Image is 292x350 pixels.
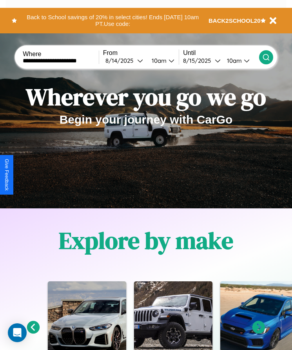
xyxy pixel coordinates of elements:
[145,57,179,65] button: 10am
[8,323,27,342] div: Open Intercom Messenger
[209,17,261,24] b: BACK2SCHOOL20
[221,57,259,65] button: 10am
[183,57,215,64] div: 8 / 15 / 2025
[4,159,9,191] div: Give Feedback
[59,224,233,257] h1: Explore by make
[103,57,145,65] button: 8/14/2025
[148,57,169,64] div: 10am
[23,51,99,58] label: Where
[103,49,179,57] label: From
[183,49,259,57] label: Until
[17,12,209,29] button: Back to School savings of 20% in select cities! Ends [DATE] 10am PT.Use code:
[223,57,244,64] div: 10am
[105,57,137,64] div: 8 / 14 / 2025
